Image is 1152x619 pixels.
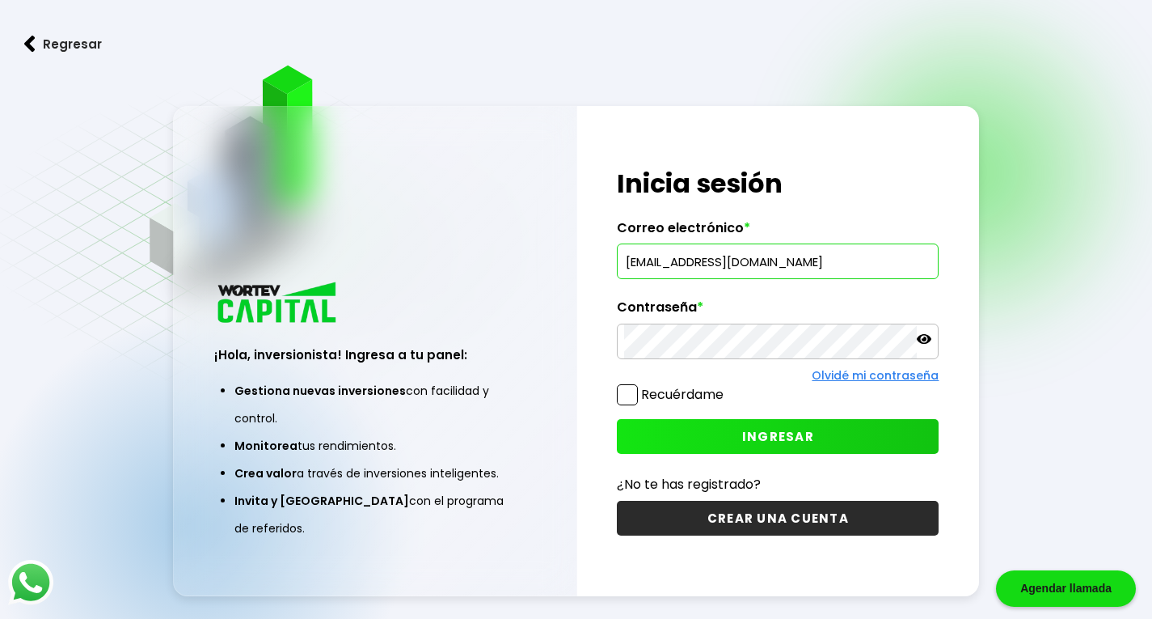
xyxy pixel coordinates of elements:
div: Agendar llamada [996,570,1136,607]
a: ¿No te has registrado?CREAR UNA CUENTA [617,474,939,536]
li: tus rendimientos. [234,432,516,460]
span: Gestiona nuevas inversiones [234,383,406,399]
li: a través de inversiones inteligentes. [234,460,516,487]
label: Correo electrónico [617,220,939,244]
input: hola@wortev.capital [624,244,931,278]
img: flecha izquierda [24,36,36,53]
img: logo_wortev_capital [214,280,342,328]
label: Contraseña [617,299,939,324]
h1: Inicia sesión [617,164,939,203]
h3: ¡Hola, inversionista! Ingresa a tu panel: [214,346,536,364]
li: con el programa de referidos. [234,487,516,542]
label: Recuérdame [641,385,724,404]
button: CREAR UNA CUENTA [617,501,939,536]
img: logos_whatsapp-icon.242b2217.svg [8,560,53,605]
span: Monitorea [234,438,297,454]
li: con facilidad y control. [234,377,516,432]
span: Invita y [GEOGRAPHIC_DATA] [234,493,409,509]
a: Olvidé mi contraseña [812,367,939,384]
span: INGRESAR [742,428,814,445]
button: INGRESAR [617,419,939,454]
span: Crea valor [234,465,297,481]
p: ¿No te has registrado? [617,474,939,494]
